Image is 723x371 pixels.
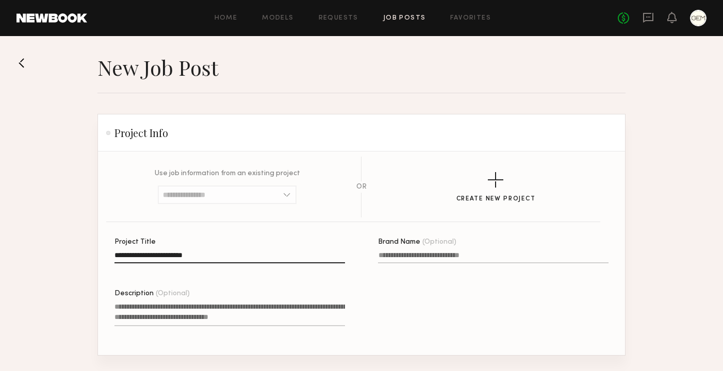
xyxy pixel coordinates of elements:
div: Create New Project [456,196,536,203]
input: Brand Name(Optional) [378,251,609,263]
textarea: Description(Optional) [114,301,345,326]
div: Description [114,290,345,297]
span: (Optional) [156,290,190,297]
h1: New Job Post [97,55,218,80]
a: Job Posts [383,15,426,22]
h2: Project Info [106,127,168,139]
div: Brand Name [378,239,609,246]
div: Project Title [114,239,345,246]
a: Models [262,15,293,22]
button: Create New Project [456,172,536,203]
a: Home [215,15,238,22]
div: OR [356,183,367,191]
p: Use job information from an existing project [155,170,300,177]
input: Project Title [114,251,345,263]
span: (Optional) [422,239,456,246]
a: Requests [319,15,358,22]
a: Favorites [450,15,491,22]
